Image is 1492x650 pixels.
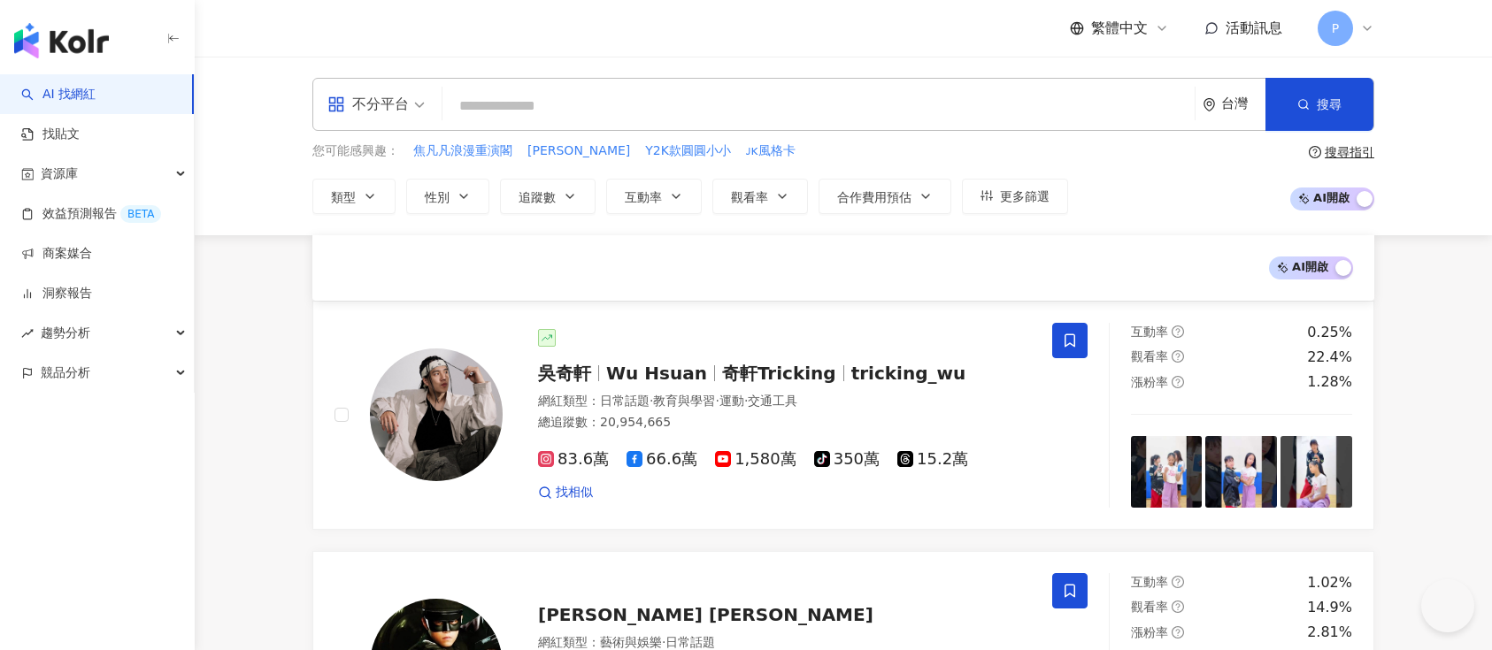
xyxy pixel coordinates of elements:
[1131,325,1168,339] span: 互動率
[21,285,92,302] a: 洞察報告
[1000,189,1050,203] span: 更多篩選
[897,450,968,469] span: 15.2萬
[1172,350,1184,363] span: question-circle
[600,635,662,649] span: 藝術與娛樂
[538,484,593,501] a: 找相似
[814,450,880,469] span: 350萬
[527,141,631,161] button: [PERSON_NAME]
[837,190,911,204] span: 合作費用預估
[715,450,796,469] span: 1,580萬
[819,179,951,214] button: 合作費用預估
[1091,19,1148,38] span: 繁體中文
[500,179,596,214] button: 追蹤數
[1265,78,1373,131] button: 搜尋
[41,353,90,393] span: 競品分析
[1332,19,1339,38] span: P
[1307,598,1352,617] div: 14.9%
[662,635,665,649] span: ·
[425,190,450,204] span: 性別
[1325,145,1374,159] div: 搜尋指引
[538,363,591,384] span: 吳奇軒
[1307,348,1352,367] div: 22.4%
[653,394,715,408] span: 教育與學習
[1307,323,1352,342] div: 0.25%
[1421,579,1474,632] iframe: Help Scout Beacon - Open
[413,142,512,160] span: 焦凡凡浪漫重演閣
[1307,372,1352,392] div: 1.28%
[1172,376,1184,388] span: question-circle
[962,179,1068,214] button: 更多篩選
[606,363,707,384] span: Wu Hsuan
[606,179,702,214] button: 互動率
[748,394,797,408] span: 交通工具
[406,179,489,214] button: 性別
[327,96,345,113] span: appstore
[527,142,630,160] span: [PERSON_NAME]
[1172,626,1184,639] span: question-circle
[645,142,731,160] span: Y2K款圓圓小小
[746,142,796,160] span: ᴊᴋ風格卡
[412,141,513,161] button: 焦凡凡浪漫重演閣
[538,393,1031,410] div: 網紅類型 ：
[1131,436,1203,508] img: post-image
[644,141,732,161] button: Y2K款圓圓小小
[665,635,715,649] span: 日常話題
[312,301,1374,530] a: KOL Avatar吳奇軒Wu Hsuan奇軒Trickingtricking_wu網紅類型：日常話題·教育與學習·運動·交通工具總追蹤數：20,954,66583.6萬66.6萬1,580萬3...
[1131,349,1168,363] span: 觀看率
[1172,325,1184,338] span: question-circle
[625,190,662,204] span: 互動率
[1226,19,1282,36] span: 活動訊息
[21,205,161,223] a: 效益預測報告BETA
[1131,625,1168,639] span: 漲粉率
[744,394,748,408] span: ·
[745,141,796,161] button: ᴊᴋ風格卡
[1131,375,1168,389] span: 漲粉率
[1307,573,1352,593] div: 1.02%
[1172,576,1184,588] span: question-circle
[312,179,396,214] button: 類型
[1317,97,1342,111] span: 搜尋
[1131,575,1168,589] span: 互動率
[370,348,503,481] img: KOL Avatar
[556,484,593,501] span: 找相似
[1281,436,1352,508] img: post-image
[21,245,92,263] a: 商案媒合
[722,363,836,384] span: 奇軒Tricking
[731,190,768,204] span: 觀看率
[1309,146,1321,158] span: question-circle
[1172,600,1184,613] span: question-circle
[627,450,697,469] span: 66.6萬
[650,394,653,408] span: ·
[538,450,609,469] span: 83.6萬
[21,126,80,143] a: 找貼文
[538,414,1031,432] div: 總追蹤數 ： 20,954,665
[21,86,96,103] a: searchAI 找網紅
[600,394,650,408] span: 日常話題
[538,604,873,625] span: [PERSON_NAME] [PERSON_NAME]
[1221,96,1265,111] div: 台灣
[331,190,356,204] span: 類型
[312,142,399,160] span: 您可能感興趣：
[851,363,966,384] span: tricking_wu
[719,394,744,408] span: 運動
[1205,436,1277,508] img: post-image
[1131,600,1168,614] span: 觀看率
[712,179,808,214] button: 觀看率
[1307,623,1352,642] div: 2.81%
[41,154,78,194] span: 資源庫
[21,327,34,340] span: rise
[715,394,719,408] span: ·
[14,23,109,58] img: logo
[1203,98,1216,111] span: environment
[41,313,90,353] span: 趨勢分析
[327,90,409,119] div: 不分平台
[519,190,556,204] span: 追蹤數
